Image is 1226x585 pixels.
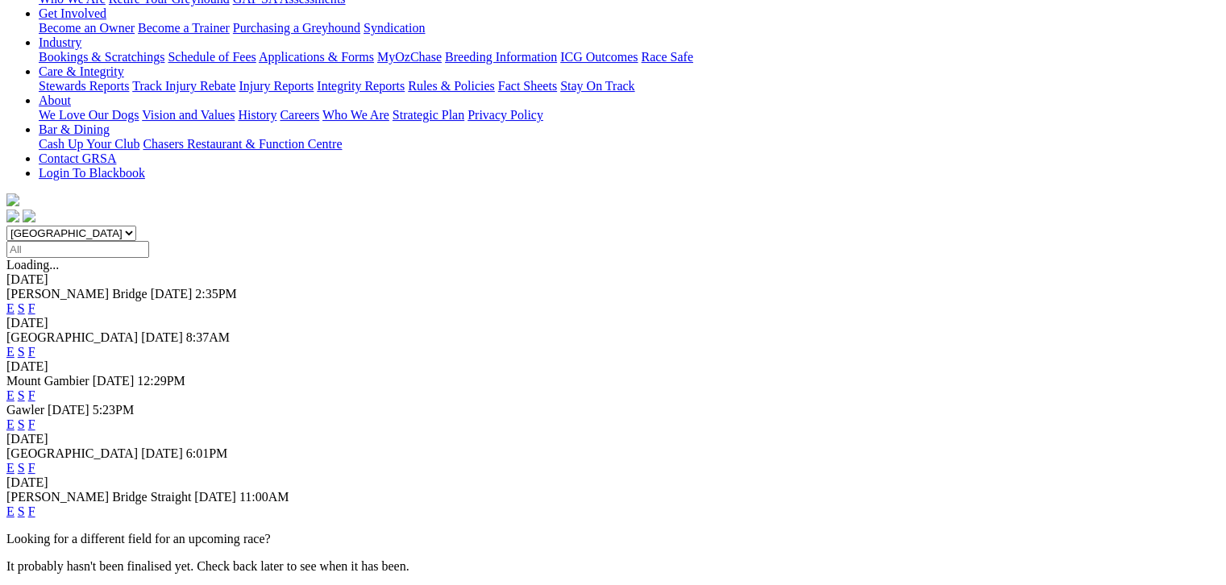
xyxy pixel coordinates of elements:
[23,210,35,222] img: twitter.svg
[6,388,15,402] a: E
[142,108,235,122] a: Vision and Values
[39,6,106,20] a: Get Involved
[6,417,15,431] a: E
[39,50,164,64] a: Bookings & Scratchings
[48,403,89,417] span: [DATE]
[322,108,389,122] a: Who We Are
[6,330,138,344] span: [GEOGRAPHIC_DATA]
[6,359,1220,374] div: [DATE]
[6,532,1220,546] p: Looking for a different field for an upcoming race?
[408,79,495,93] a: Rules & Policies
[39,151,116,165] a: Contact GRSA
[132,79,235,93] a: Track Injury Rebate
[93,403,135,417] span: 5:23PM
[39,50,1220,64] div: Industry
[138,21,230,35] a: Become a Trainer
[28,461,35,475] a: F
[39,21,1220,35] div: Get Involved
[6,374,89,388] span: Mount Gambier
[6,241,149,258] input: Select date
[39,21,135,35] a: Become an Owner
[317,79,405,93] a: Integrity Reports
[39,35,81,49] a: Industry
[143,137,342,151] a: Chasers Restaurant & Function Centre
[6,403,44,417] span: Gawler
[18,301,25,315] a: S
[238,108,276,122] a: History
[364,21,425,35] a: Syndication
[6,559,409,573] partial: It probably hasn't been finalised yet. Check back later to see when it has been.
[6,432,1220,446] div: [DATE]
[168,50,256,64] a: Schedule of Fees
[194,490,236,504] span: [DATE]
[6,287,148,301] span: [PERSON_NAME] Bridge
[18,388,25,402] a: S
[6,210,19,222] img: facebook.svg
[195,287,237,301] span: 2:35PM
[6,258,59,272] span: Loading...
[18,417,25,431] a: S
[6,475,1220,490] div: [DATE]
[39,108,1220,122] div: About
[259,50,374,64] a: Applications & Forms
[137,374,185,388] span: 12:29PM
[141,446,183,460] span: [DATE]
[18,461,25,475] a: S
[28,345,35,359] a: F
[560,79,634,93] a: Stay On Track
[498,79,557,93] a: Fact Sheets
[641,50,692,64] a: Race Safe
[39,137,1220,151] div: Bar & Dining
[28,388,35,402] a: F
[6,461,15,475] a: E
[141,330,183,344] span: [DATE]
[6,301,15,315] a: E
[18,504,25,518] a: S
[239,490,289,504] span: 11:00AM
[28,417,35,431] a: F
[39,137,139,151] a: Cash Up Your Club
[151,287,193,301] span: [DATE]
[6,345,15,359] a: E
[393,108,464,122] a: Strategic Plan
[560,50,638,64] a: ICG Outcomes
[39,93,71,107] a: About
[39,79,1220,93] div: Care & Integrity
[18,345,25,359] a: S
[39,79,129,93] a: Stewards Reports
[280,108,319,122] a: Careers
[6,504,15,518] a: E
[6,193,19,206] img: logo-grsa-white.png
[186,446,228,460] span: 6:01PM
[233,21,360,35] a: Purchasing a Greyhound
[39,122,110,136] a: Bar & Dining
[445,50,557,64] a: Breeding Information
[28,301,35,315] a: F
[6,272,1220,287] div: [DATE]
[39,64,124,78] a: Care & Integrity
[468,108,543,122] a: Privacy Policy
[39,166,145,180] a: Login To Blackbook
[186,330,230,344] span: 8:37AM
[6,490,191,504] span: [PERSON_NAME] Bridge Straight
[377,50,442,64] a: MyOzChase
[239,79,314,93] a: Injury Reports
[39,108,139,122] a: We Love Our Dogs
[6,316,1220,330] div: [DATE]
[28,504,35,518] a: F
[6,446,138,460] span: [GEOGRAPHIC_DATA]
[93,374,135,388] span: [DATE]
